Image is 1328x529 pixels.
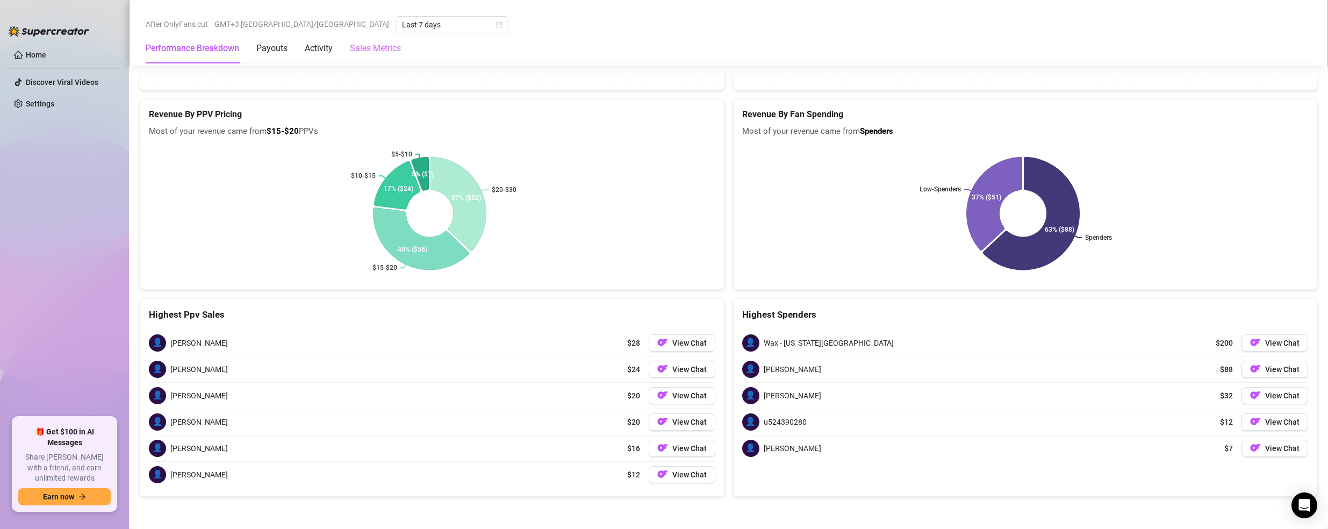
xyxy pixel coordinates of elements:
text: Low-Spenders [919,185,960,193]
span: Last 7 days [402,17,502,33]
button: OFView Chat [1241,334,1308,352]
span: View Chat [672,391,707,400]
button: OFView Chat [649,413,715,431]
span: View Chat [1265,339,1300,347]
img: OF [657,390,668,401]
span: [PERSON_NAME] [764,442,821,454]
img: OF [1250,337,1261,348]
span: Wax - [US_STATE][GEOGRAPHIC_DATA] [764,337,894,349]
div: Highest Ppv Sales [149,308,715,322]
span: $12 [627,469,640,481]
img: OF [657,416,668,427]
img: OF [657,469,668,480]
span: [PERSON_NAME] [170,416,228,428]
span: View Chat [1265,365,1300,374]
div: Open Intercom Messenger [1291,492,1317,518]
a: Discover Viral Videos [26,78,98,87]
span: After OnlyFans cut [146,16,208,32]
button: Earn nowarrow-right [18,488,111,505]
span: $16 [627,442,640,454]
span: 👤 [742,361,759,378]
span: $7 [1224,442,1233,454]
span: Most of your revenue came from [742,125,1309,138]
span: 👤 [742,387,759,404]
span: 👤 [149,334,166,352]
span: View Chat [672,470,707,479]
img: OF [1250,363,1261,374]
span: [PERSON_NAME] [170,442,228,454]
a: Home [26,51,46,59]
span: 👤 [742,413,759,431]
img: OF [657,442,668,453]
span: 👤 [149,413,166,431]
img: OF [1250,416,1261,427]
button: OFView Chat [649,334,715,352]
span: [PERSON_NAME] [170,363,228,375]
button: OFView Chat [1241,413,1308,431]
span: 👤 [149,466,166,483]
text: Spenders [1085,234,1112,241]
span: View Chat [672,418,707,426]
button: OFView Chat [649,387,715,404]
span: calendar [496,22,503,28]
span: arrow-right [78,493,86,501]
span: 👤 [149,361,166,378]
b: Spenders [860,126,893,136]
span: [PERSON_NAME] [764,390,821,402]
h5: Revenue By Fan Spending [742,108,1309,121]
span: 🎁 Get $100 in AI Messages [18,427,111,448]
div: Activity [305,42,333,55]
span: Share [PERSON_NAME] with a friend, and earn unlimited rewards [18,452,111,484]
a: OFView Chat [1241,387,1308,404]
span: View Chat [1265,391,1300,400]
span: u524390280 [764,416,807,428]
text: $5-$10 [391,151,412,158]
button: OFView Chat [649,466,715,483]
button: OFView Chat [649,440,715,457]
a: Settings [26,99,54,108]
img: logo-BBDzfeDw.svg [9,26,89,37]
span: $32 [1220,390,1233,402]
span: [PERSON_NAME] [170,337,228,349]
span: $24 [627,363,640,375]
span: $200 [1216,337,1233,349]
text: $20-$30 [492,186,516,194]
img: OF [657,337,668,348]
b: $15-$20 [267,126,299,136]
span: View Chat [672,339,707,347]
span: $20 [627,390,640,402]
button: OFView Chat [649,361,715,378]
div: Highest Spenders [742,308,1309,322]
span: View Chat [672,444,707,453]
button: OFView Chat [1241,361,1308,378]
img: OF [1250,442,1261,453]
span: $88 [1220,363,1233,375]
span: 👤 [149,387,166,404]
span: Earn now [43,492,74,501]
span: $28 [627,337,640,349]
span: $12 [1220,416,1233,428]
span: 👤 [742,334,759,352]
h5: Revenue By PPV Pricing [149,108,715,121]
span: 👤 [742,440,759,457]
span: 👤 [149,440,166,457]
span: [PERSON_NAME] [764,363,821,375]
img: OF [657,363,668,374]
span: GMT+3 [GEOGRAPHIC_DATA]/[GEOGRAPHIC_DATA] [214,16,389,32]
span: $20 [627,416,640,428]
span: [PERSON_NAME] [170,390,228,402]
text: $15-$20 [372,264,397,271]
img: OF [1250,390,1261,401]
span: View Chat [1265,418,1300,426]
button: OFView Chat [1241,440,1308,457]
div: Sales Metrics [350,42,401,55]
